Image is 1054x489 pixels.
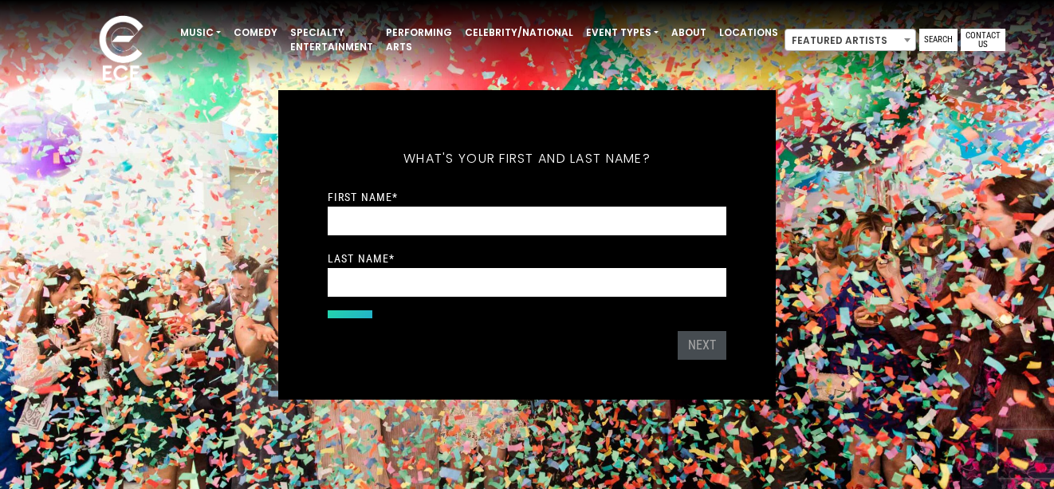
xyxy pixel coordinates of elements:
[328,190,398,204] label: First Name
[227,19,284,46] a: Comedy
[380,19,458,61] a: Performing Arts
[458,19,580,46] a: Celebrity/National
[284,19,380,61] a: Specialty Entertainment
[961,29,1005,51] a: Contact Us
[328,251,395,266] label: Last Name
[785,29,916,51] span: Featured Artists
[785,30,915,52] span: Featured Artists
[919,29,958,51] a: Search
[81,11,161,89] img: ece_new_logo_whitev2-1.png
[328,130,726,187] h5: What's your first and last name?
[174,19,227,46] a: Music
[665,19,713,46] a: About
[713,19,785,46] a: Locations
[580,19,665,46] a: Event Types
